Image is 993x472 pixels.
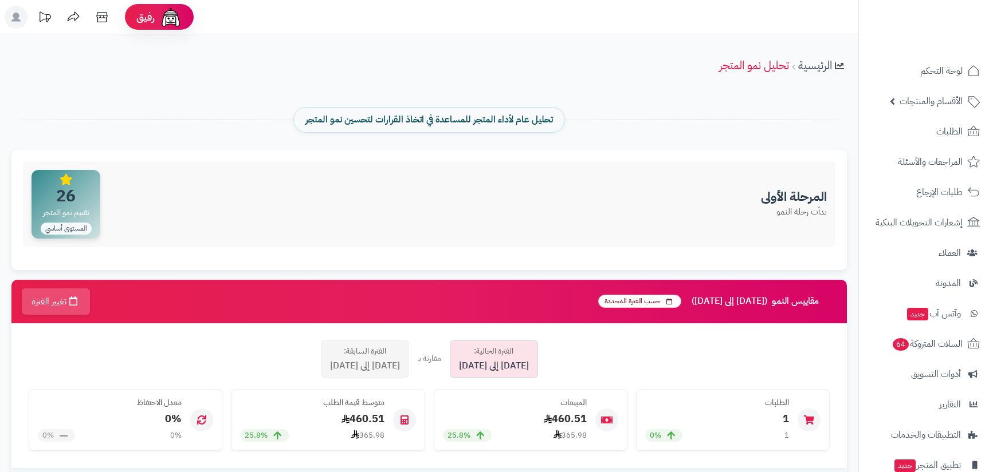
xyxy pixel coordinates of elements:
img: ai-face.png [159,6,182,29]
span: المستوى أساسي [41,223,92,235]
h3: المرحلة الأولى [761,190,827,204]
span: 25.8% [448,430,470,441]
span: المدونة [936,275,961,291]
a: الطلبات [866,118,986,145]
div: 0% [38,411,182,426]
div: 1 [784,430,789,441]
span: إشعارات التحويلات البنكية [876,215,963,231]
div: 365.98 [351,430,384,441]
span: تحليل عام لأداء المتجر للمساعدة في اتخاذ القرارات لتحسين نمو المتجر [305,113,553,126]
a: التطبيقات والخدمات [866,421,986,449]
span: حسب الفترة المحددة [598,295,681,308]
a: تحديثات المنصة [30,6,59,31]
a: التقارير [866,391,986,418]
h3: مقاييس النمو [598,295,838,308]
span: 26 [40,188,93,204]
a: السلات المتروكة64 [866,330,986,358]
span: التطبيقات والخدمات [891,427,961,443]
span: الأقسام والمنتجات [900,93,963,109]
a: طلبات الإرجاع [866,179,986,206]
span: [DATE] إلى [DATE] [459,359,529,372]
span: وآتس آب [906,306,961,322]
a: تحليل نمو المتجر [719,57,789,74]
span: جديد [894,459,916,472]
span: لوحة التحكم [920,63,963,79]
span: 25.8% [245,430,268,441]
span: التقارير [939,396,961,412]
span: 64 [893,338,909,351]
a: الرئيسية [798,57,832,74]
span: الطلبات [936,124,963,140]
span: المراجعات والأسئلة [898,154,963,170]
a: وآتس آبجديد [866,300,986,327]
a: أدوات التسويق [866,360,986,388]
h4: معدل الاحتفاظ [38,398,182,407]
a: المراجعات والأسئلة [866,148,986,176]
div: 460.51 [443,411,587,426]
h4: المبيعات [443,398,587,407]
span: أدوات التسويق [911,366,961,382]
span: طلبات الإرجاع [916,184,963,200]
a: العملاء [866,239,986,267]
span: تقييم نمو المتجر [40,207,93,219]
span: الفترة الحالية: [474,346,513,357]
h4: متوسط قيمة الطلب [240,398,384,407]
span: 0% [650,430,661,441]
span: 0% [42,430,54,441]
a: إشعارات التحويلات البنكية [866,209,986,236]
div: مقارنة بـ [418,353,441,364]
a: المدونة [866,269,986,297]
img: logo-2.png [915,9,982,33]
span: العملاء [939,245,961,261]
div: 1 [645,411,789,426]
span: جديد [907,308,928,320]
h4: الطلبات [645,398,789,407]
div: 365.98 [554,430,587,441]
a: لوحة التحكم [866,57,986,85]
span: الفترة السابقة: [344,346,386,357]
span: [DATE] إلى [DATE] [330,359,400,372]
button: تغيير الفترة [22,288,90,315]
span: ([DATE] إلى [DATE]) [692,296,767,307]
p: بدأت رحلة النمو [761,206,827,218]
div: 460.51 [240,411,384,426]
span: رفيق [136,10,155,24]
div: 0% [170,430,182,441]
span: السلات المتروكة [892,336,963,352]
